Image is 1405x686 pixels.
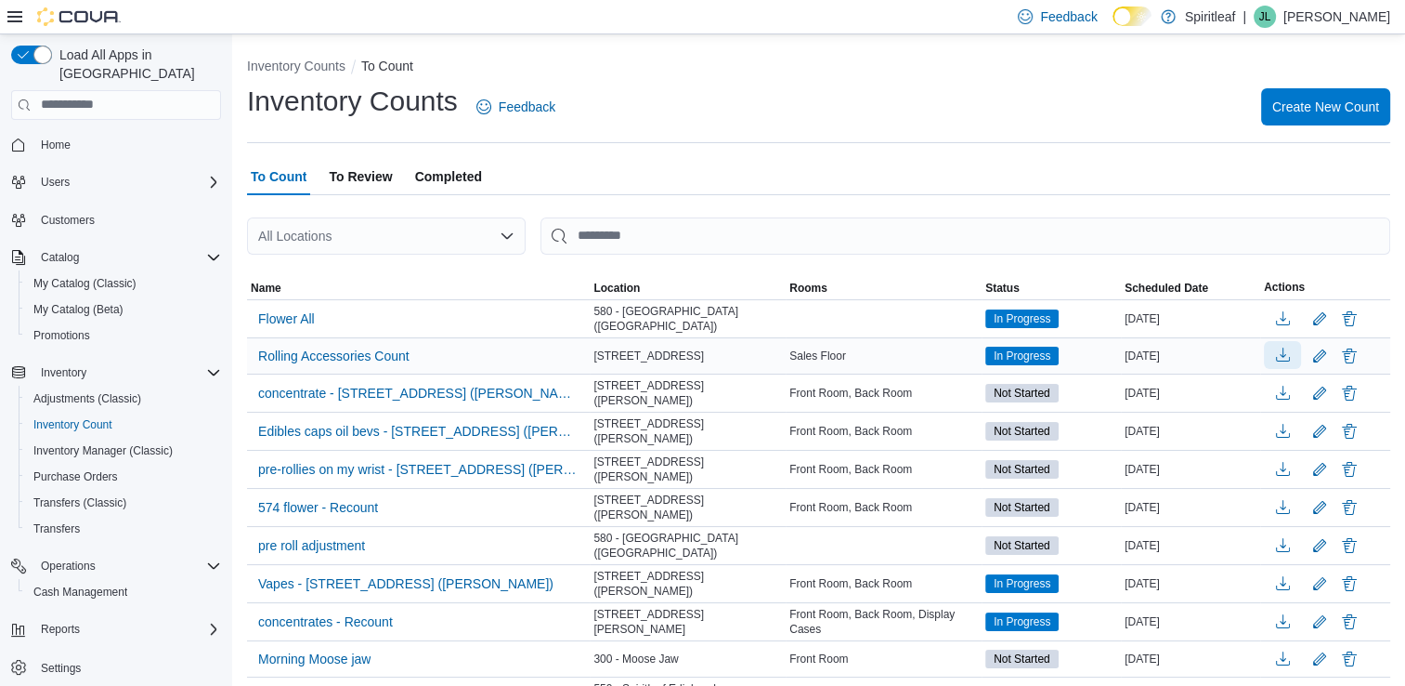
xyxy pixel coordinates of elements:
span: 580 - [GEOGRAPHIC_DATA] ([GEOGRAPHIC_DATA]) [593,531,782,561]
button: Delete [1338,458,1360,481]
span: Load All Apps in [GEOGRAPHIC_DATA] [52,46,221,83]
a: Feedback [469,88,563,125]
div: [DATE] [1121,308,1260,330]
button: 574 flower - Recount [251,494,385,521]
span: Scheduled Date [1125,281,1208,296]
button: Users [33,171,77,193]
span: Not Started [985,384,1059,402]
span: Edibles caps oil bevs - [STREET_ADDRESS] ([PERSON_NAME]) - Recount [258,422,579,441]
button: Transfers (Classic) [19,490,228,516]
button: Adjustments (Classic) [19,386,228,412]
span: Feedback [1040,7,1097,26]
span: Location [593,281,640,296]
span: Transfers (Classic) [33,495,126,510]
button: Location [590,277,786,299]
span: Completed [415,158,482,195]
span: Inventory Manager (Classic) [33,443,173,458]
span: Inventory Count [33,417,112,432]
span: Not Started [985,498,1059,517]
button: Promotions [19,323,228,349]
span: Promotions [26,324,221,347]
span: Reports [41,622,80,637]
button: Edit count details [1308,379,1331,407]
div: Jennifer L [1254,6,1276,28]
span: To Count [251,158,306,195]
a: Home [33,134,78,156]
a: Purchase Orders [26,466,125,488]
span: Not Started [985,422,1059,441]
span: Transfers [33,521,80,536]
span: In Progress [994,613,1050,630]
span: In Progress [985,347,1059,365]
a: Transfers [26,518,87,540]
button: Vapes - [STREET_ADDRESS] ([PERSON_NAME]) [251,570,561,598]
span: Feedback [499,98,555,116]
span: Users [41,175,70,190]
span: Rolling Accessories Count [258,347,410,365]
a: Promotions [26,324,98,347]
a: Inventory Count [26,414,120,436]
span: Not Started [994,537,1050,554]
span: Morning Moose jaw [258,650,371,668]
span: Transfers [26,518,221,540]
span: [STREET_ADDRESS][PERSON_NAME] [593,607,782,637]
div: [DATE] [1121,534,1260,557]
span: pre-rollies on my wrist - [STREET_ADDRESS] ([PERSON_NAME]) - Recount [258,460,579,479]
span: pre roll adjustment [258,536,365,555]
button: Scheduled Date [1121,277,1260,299]
span: [STREET_ADDRESS] ([PERSON_NAME]) [593,455,782,484]
input: Dark Mode [1112,7,1151,26]
img: Cova [37,7,121,26]
span: concentrate - [STREET_ADDRESS] ([PERSON_NAME]) - Recount [258,384,579,402]
button: Edit count details [1308,532,1331,560]
a: Settings [33,657,88,679]
button: Transfers [19,516,228,542]
button: Inventory [33,362,94,384]
span: Not Started [994,651,1050,667]
span: Not Started [985,460,1059,479]
span: [STREET_ADDRESS] ([PERSON_NAME]) [593,569,782,599]
span: Status [985,281,1020,296]
span: Inventory [33,362,221,384]
span: In Progress [985,613,1059,631]
span: In Progress [994,310,1050,327]
a: Customers [33,209,102,231]
span: Name [251,281,281,296]
p: Spiritleaf [1185,6,1235,28]
div: [DATE] [1121,496,1260,519]
button: Operations [33,555,103,577]
span: Customers [33,208,221,231]
button: Inventory Count [19,412,228,438]
span: concentrates - Recount [258,613,393,631]
span: My Catalog (Beta) [26,298,221,321]
button: Morning Moose jaw [251,645,378,673]
span: [STREET_ADDRESS] ([PERSON_NAME]) [593,416,782,446]
button: Edit count details [1308,455,1331,483]
div: [DATE] [1121,345,1260,367]
button: Users [4,169,228,195]
button: Rolling Accessories Count [251,342,417,370]
span: 580 - [GEOGRAPHIC_DATA] ([GEOGRAPHIC_DATA]) [593,304,782,334]
div: [DATE] [1121,420,1260,442]
div: Front Room, Back Room [786,496,982,519]
button: Edit count details [1308,342,1331,370]
div: [DATE] [1121,382,1260,404]
span: Promotions [33,328,90,343]
button: Edit count details [1308,494,1331,521]
a: My Catalog (Beta) [26,298,131,321]
span: In Progress [994,348,1050,364]
span: Cash Management [26,581,221,603]
button: Reports [33,618,87,640]
span: Home [41,138,71,152]
button: Name [247,277,590,299]
div: Front Room, Back Room [786,420,982,442]
button: Edit count details [1308,645,1331,673]
p: [PERSON_NAME] [1283,6,1390,28]
button: Edit count details [1308,417,1331,445]
span: Not Started [985,650,1059,668]
button: pre-rollies on my wrist - [STREET_ADDRESS] ([PERSON_NAME]) - Recount [251,455,586,483]
span: Dark Mode [1112,26,1113,27]
span: In Progress [985,574,1059,593]
button: Delete [1338,573,1360,595]
span: Not Started [994,499,1050,516]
